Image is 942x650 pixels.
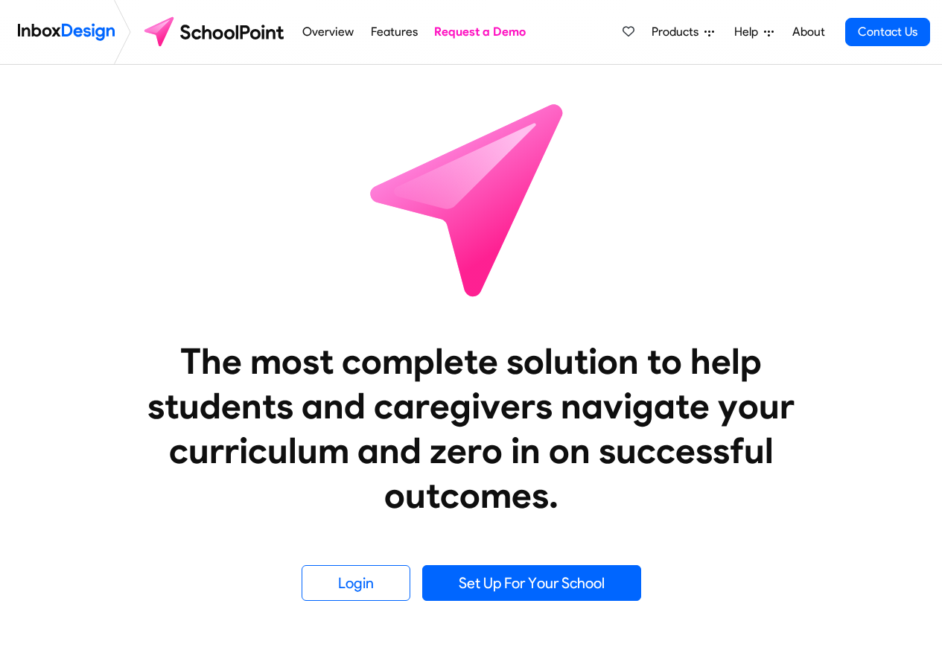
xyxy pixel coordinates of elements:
[728,17,780,47] a: Help
[366,17,421,47] a: Features
[430,17,530,47] a: Request a Demo
[652,23,704,41] span: Products
[118,339,825,517] heading: The most complete solution to help students and caregivers navigate your curriculum and zero in o...
[302,565,410,601] a: Login
[845,18,930,46] a: Contact Us
[137,14,294,50] img: schoolpoint logo
[734,23,764,41] span: Help
[788,17,829,47] a: About
[299,17,358,47] a: Overview
[337,65,605,333] img: icon_schoolpoint.svg
[646,17,720,47] a: Products
[422,565,641,601] a: Set Up For Your School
